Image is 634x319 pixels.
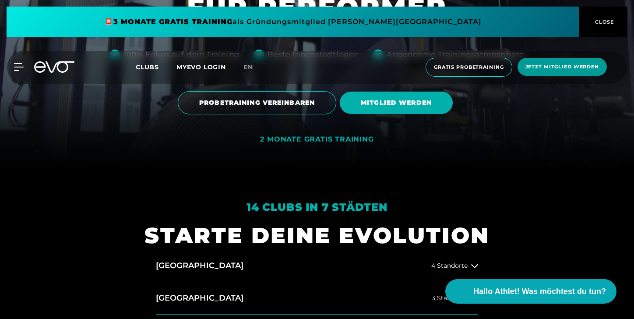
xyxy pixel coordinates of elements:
span: en [243,63,253,71]
button: [GEOGRAPHIC_DATA]4 Standorte [156,250,478,282]
span: 4 Standorte [431,262,468,269]
div: 2 MONATE GRATIS TRAINING [260,135,373,144]
button: Hallo Athlet! Was möchtest du tun? [445,279,616,304]
button: [GEOGRAPHIC_DATA]3 Standorte [156,282,478,315]
span: PROBETRAINING VEREINBAREN [199,98,315,107]
h2: [GEOGRAPHIC_DATA] [156,293,243,304]
span: Gratis Probetraining [434,64,504,71]
span: Hallo Athlet! Was möchtest du tun? [473,286,606,298]
a: Gratis Probetraining [423,58,515,77]
h1: STARTE DEINE EVOLUTION [144,221,490,250]
a: MITGLIED WERDEN [340,85,456,121]
a: MYEVO LOGIN [176,63,226,71]
a: en [243,62,264,72]
h2: [GEOGRAPHIC_DATA] [156,260,243,271]
span: CLOSE [593,18,614,26]
span: 3 Standorte [432,295,468,301]
a: Jetzt Mitglied werden [515,58,609,77]
span: Clubs [136,63,159,71]
a: PROBETRAINING VEREINBAREN [178,85,340,121]
span: MITGLIED WERDEN [361,98,432,107]
a: Clubs [136,63,176,71]
button: CLOSE [579,7,627,37]
em: 14 Clubs in 7 Städten [247,201,387,213]
span: Jetzt Mitglied werden [525,63,599,71]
